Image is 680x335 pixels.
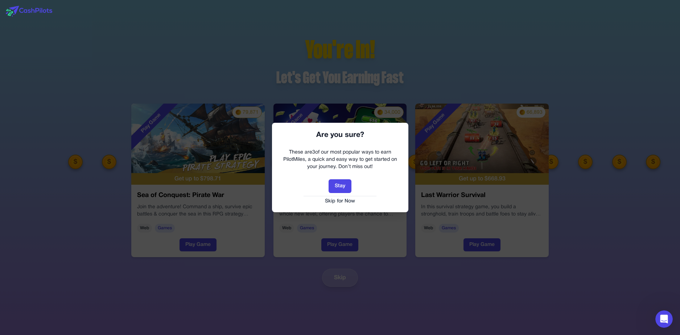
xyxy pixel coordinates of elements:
[6,6,52,17] img: CashPilots Logo
[279,130,401,140] div: Are you sure?
[655,310,673,328] iframe: Intercom live chat
[279,149,401,171] div: These are 3 of our most popular ways to earn PilotMiles, a quick and easy way to get started on y...
[329,179,351,193] button: Stay
[279,198,401,205] button: Skip for Now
